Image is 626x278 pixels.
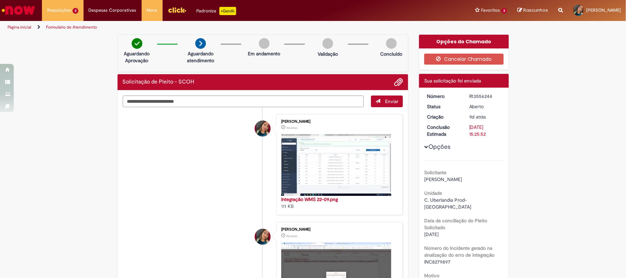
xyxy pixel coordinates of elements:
div: Aberto [469,103,501,110]
dt: Conclusão Estimada [422,124,464,137]
img: ServiceNow [1,3,36,17]
span: [DATE] [424,231,439,237]
div: [DATE] 15:25:52 [469,124,501,137]
button: Cancelar Chamado [424,54,504,65]
span: More [147,7,157,14]
dt: Status [422,103,464,110]
img: img-circle-grey.png [259,38,270,49]
span: Favoritos [481,7,500,14]
div: R13556244 [469,93,501,100]
span: Sua solicitação foi enviada [424,78,481,84]
button: Adicionar anexos [394,78,403,87]
textarea: Digite sua mensagem aqui... [123,96,364,108]
span: [PERSON_NAME] [586,7,621,13]
b: Número do Incidente gerado na sinalização do erro de integração [424,245,494,258]
div: 111 KB [281,196,396,210]
img: check-circle-green.png [132,38,142,49]
a: Formulário de Atendimento [46,24,97,30]
span: Rascunhos [523,7,548,13]
span: 9d atrás [469,114,486,120]
p: Validação [318,51,338,57]
ul: Trilhas de página [5,21,412,34]
a: Página inicial [8,24,31,30]
span: Requisições [47,7,71,14]
div: [PERSON_NAME] [281,227,396,232]
span: INC8279897 [424,259,450,265]
a: Rascunhos [517,7,548,14]
div: Padroniza [197,7,236,15]
h2: Solicitação de Pleito - SCOH Histórico de tíquete [123,79,195,85]
p: Aguardando Aprovação [120,50,154,64]
span: 9d atrás [286,126,297,130]
span: 3 [73,8,78,14]
time: 22/09/2025 16:25:08 [286,234,297,238]
div: [PERSON_NAME] [281,120,396,124]
dt: Criação [422,113,464,120]
div: Laura Silveira Dutra [255,229,271,245]
p: +GenAi [219,7,236,15]
div: Opções do Chamado [419,35,509,48]
span: C. Uberlandia Prod-[GEOGRAPHIC_DATA] [424,197,471,210]
b: Solicitante [424,169,447,176]
b: Data da conciliação do Pleito Solicitado [424,218,487,231]
time: 22/09/2025 16:25:48 [469,114,486,120]
b: Unidade [424,190,442,196]
time: 22/09/2025 16:25:13 [286,126,297,130]
img: click_logo_yellow_360x200.png [168,5,186,15]
button: Enviar [371,96,403,107]
div: Laura Silveira Dutra [255,121,271,136]
img: arrow-next.png [195,38,206,49]
span: [PERSON_NAME] [424,176,462,182]
p: Concluído [380,51,402,57]
span: Despesas Corporativas [89,7,136,14]
p: Aguardando atendimento [184,50,217,64]
div: 22/09/2025 16:25:48 [469,113,501,120]
p: Em andamento [248,50,280,57]
span: 3 [501,8,507,14]
dt: Número [422,93,464,100]
span: 9d atrás [286,234,297,238]
a: Integração WMS 22-09.png [281,196,338,202]
img: img-circle-grey.png [322,38,333,49]
span: Enviar [385,98,398,104]
img: img-circle-grey.png [386,38,397,49]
